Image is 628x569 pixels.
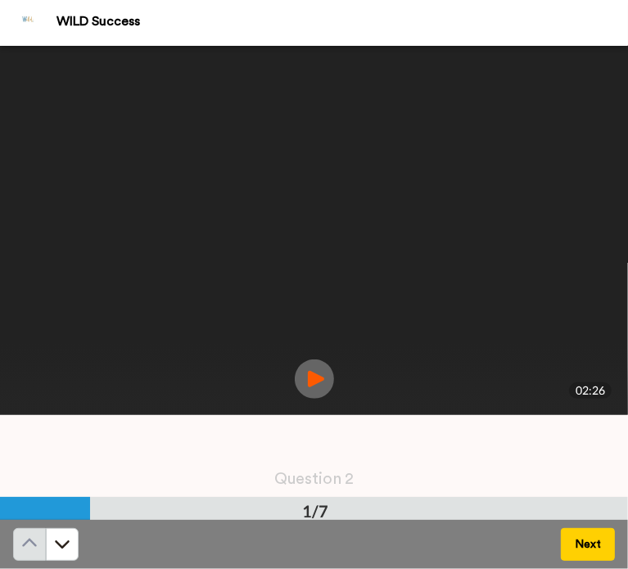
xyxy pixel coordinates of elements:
div: 1/7 [277,499,355,522]
button: Next [561,528,615,561]
img: ic_record_play.svg [295,359,334,399]
div: 02:26 [569,382,612,399]
img: Profile Image [9,3,48,43]
div: WILD Success [56,14,627,29]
